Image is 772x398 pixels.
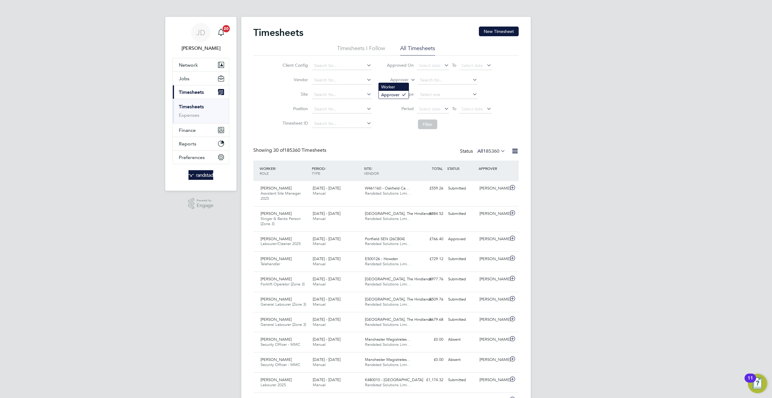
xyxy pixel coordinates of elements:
[362,163,415,179] div: SITE
[172,170,229,180] a: Go to home page
[261,282,305,287] span: Forklift Operator (Zone 3)
[197,198,214,203] span: Powered by
[313,241,326,246] span: Manual
[312,76,372,84] input: Search for...
[179,141,196,147] span: Reports
[179,127,196,133] span: Finance
[446,355,477,365] div: Absent
[365,362,411,367] span: Randstad Solutions Limi…
[313,322,326,327] span: Manual
[477,234,508,244] div: [PERSON_NAME]
[477,148,505,154] label: All
[261,256,292,261] span: [PERSON_NAME]
[173,85,229,99] button: Timesheets
[387,62,414,68] label: Approved On
[313,362,326,367] span: Manual
[261,236,292,241] span: [PERSON_NAME]
[312,91,372,99] input: Search for...
[215,23,227,42] a: 20
[313,276,340,282] span: [DATE] - [DATE]
[260,171,269,176] span: ROLE
[325,166,326,171] span: /
[253,27,303,39] h2: Timesheets
[179,89,204,95] span: Timesheets
[196,29,205,37] span: JD
[477,295,508,304] div: [PERSON_NAME]
[281,120,308,126] label: Timesheet ID
[365,337,411,342] span: Manchester Magistrates…
[281,91,308,97] label: Site
[414,375,446,385] div: £1,174.32
[477,375,508,385] div: [PERSON_NAME]
[748,378,753,386] div: 11
[313,302,326,307] span: Manual
[179,154,205,160] span: Preferences
[173,58,229,72] button: Network
[365,357,411,362] span: Manchester Magistrates…
[446,335,477,345] div: Absent
[281,77,308,82] label: Vendor
[313,191,326,196] span: Manual
[310,163,362,179] div: PERIOD
[477,335,508,345] div: [PERSON_NAME]
[446,375,477,385] div: Submitted
[312,171,320,176] span: TYPE
[313,297,340,302] span: [DATE] - [DATE]
[281,106,308,111] label: Position
[188,198,214,209] a: Powered byEngage
[313,186,340,191] span: [DATE] - [DATE]
[273,147,326,153] span: 185360 Timesheets
[419,63,441,68] span: Select date
[387,106,414,111] label: Period
[446,274,477,284] div: Submitted
[414,335,446,345] div: £0.00
[446,209,477,219] div: Submitted
[414,355,446,365] div: £0.00
[173,151,229,164] button: Preferences
[365,302,411,307] span: Randstad Solutions Limi…
[477,274,508,284] div: [PERSON_NAME]
[261,382,286,387] span: Labourer 2025
[461,106,483,112] span: Select date
[253,147,327,154] div: Showing
[313,236,340,241] span: [DATE] - [DATE]
[364,171,379,176] span: VENDOR
[365,256,398,261] span: E500126 - Howden
[461,63,483,68] span: Select date
[365,191,411,196] span: Randstad Solutions Limi…
[312,119,372,128] input: Search for...
[365,241,411,246] span: Randstad Solutions Limi…
[371,166,372,171] span: /
[446,315,477,325] div: Submitted
[477,183,508,193] div: [PERSON_NAME]
[460,147,507,156] div: Status
[313,211,340,216] span: [DATE] - [DATE]
[379,91,409,99] li: Approver
[261,241,301,246] span: Labourer/Cleaner 2025
[432,166,443,171] span: TOTAL
[313,261,326,266] span: Manual
[261,342,300,347] span: Security Officer - MMC
[365,382,411,387] span: Randstad Solutions Limi…
[179,112,199,118] a: Expenses
[381,77,409,83] label: Approver
[223,25,230,32] span: 20
[313,357,340,362] span: [DATE] - [DATE]
[313,317,340,322] span: [DATE] - [DATE]
[446,183,477,193] div: Submitted
[446,234,477,244] div: Approved
[477,254,508,264] div: [PERSON_NAME]
[261,186,292,191] span: [PERSON_NAME]
[414,295,446,304] div: £509.76
[261,211,292,216] span: [PERSON_NAME]
[313,256,340,261] span: [DATE] - [DATE]
[414,183,446,193] div: £559.26
[337,45,385,56] li: Timesheets I Follow
[261,377,292,382] span: [PERSON_NAME]
[165,17,236,191] nav: Main navigation
[414,315,446,325] div: £679.68
[172,45,229,52] span: James Deegan
[312,62,372,70] input: Search for...
[261,191,301,201] span: Assistant Site Manager 2025
[418,119,437,129] button: Filter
